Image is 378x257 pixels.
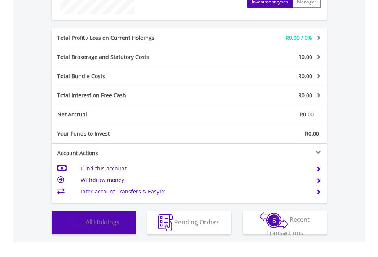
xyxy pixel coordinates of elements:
div: Total Interest on Free Cash [52,92,212,99]
div: Total Bundle Costs [52,72,212,80]
img: pending_instructions-wht.png [158,214,173,231]
span: R0.00 [298,72,312,80]
span: R0.00 [305,130,319,137]
td: Inter-account Transfers & EasyFx [81,186,307,197]
td: Withdraw money [81,174,307,186]
button: Pending Orders [147,211,231,234]
div: Your Funds to Invest [52,130,189,138]
span: All Holdings [86,218,120,226]
div: Account Actions [52,149,189,157]
button: Recent Transactions [243,211,327,234]
div: Total Profit / Loss on Current Holdings [52,34,212,42]
div: Total Brokerage and Statutory Costs [52,53,212,61]
span: Recent Transactions [266,215,310,237]
span: R0.00 [300,111,314,118]
div: Net Accrual [52,111,212,118]
span: R0.00 / 0% [286,34,312,41]
span: R0.00 [298,53,312,61]
img: holdings-wht.png [68,214,84,231]
td: Fund this account [81,163,307,174]
button: All Holdings [52,211,136,234]
span: R0.00 [298,92,312,99]
img: transactions-zar-wht.png [260,212,288,229]
span: Pending Orders [174,218,220,226]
